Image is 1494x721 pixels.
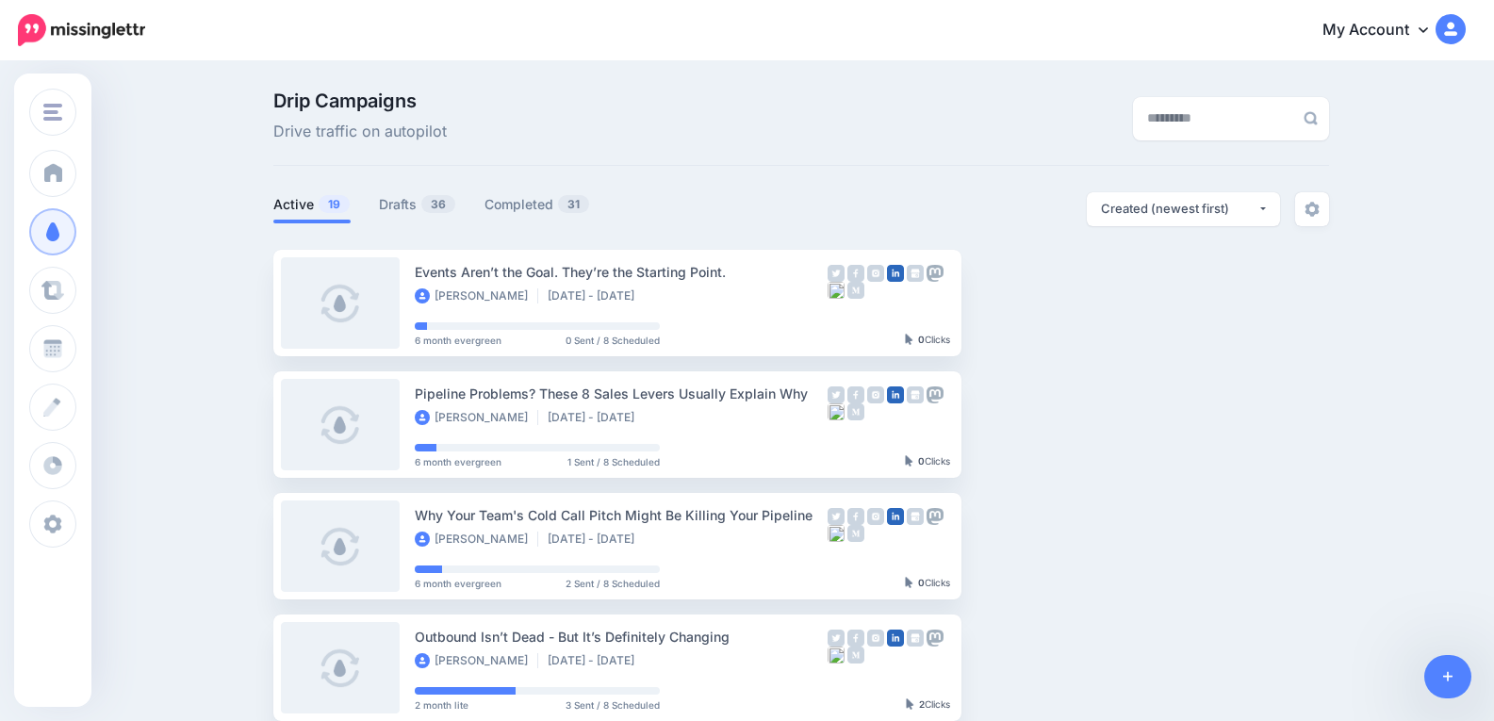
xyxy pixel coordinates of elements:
[828,265,845,282] img: twitter-grey-square.png
[906,699,950,711] div: Clicks
[847,265,864,282] img: facebook-grey-square.png
[927,265,944,282] img: mastodon-grey-square.png
[1101,200,1257,218] div: Created (newest first)
[828,508,845,525] img: twitter-grey-square.png
[828,525,845,542] img: bluesky-grey-square.png
[828,282,845,299] img: bluesky-grey-square.png
[415,261,828,283] div: Events Aren’t the Goal. They’re the Starting Point.
[415,336,501,345] span: 6 month evergreen
[867,630,884,647] img: instagram-grey-square.png
[887,386,904,403] img: linkedin-square.png
[548,653,644,668] li: [DATE] - [DATE]
[905,577,913,588] img: pointer-grey-darker.png
[415,383,828,404] div: Pipeline Problems? These 8 Sales Levers Usually Explain Why
[548,288,644,303] li: [DATE] - [DATE]
[905,455,913,467] img: pointer-grey-darker.png
[1304,111,1318,125] img: search-grey-6.png
[847,403,864,420] img: medium-grey-square.png
[484,193,590,216] a: Completed31
[905,456,950,467] div: Clicks
[847,508,864,525] img: facebook-grey-square.png
[927,386,944,403] img: mastodon-grey-square.png
[548,410,644,425] li: [DATE] - [DATE]
[828,630,845,647] img: twitter-grey-square.png
[828,403,845,420] img: bluesky-grey-square.png
[1304,8,1466,54] a: My Account
[887,265,904,282] img: linkedin-square.png
[273,193,351,216] a: Active19
[558,195,589,213] span: 31
[421,195,455,213] span: 36
[567,457,660,467] span: 1 Sent / 8 Scheduled
[887,630,904,647] img: linkedin-square.png
[907,630,924,647] img: google_business-grey-square.png
[1305,202,1320,217] img: settings-grey.png
[847,647,864,664] img: medium-grey-square.png
[918,577,925,588] b: 0
[907,386,924,403] img: google_business-grey-square.png
[867,265,884,282] img: instagram-grey-square.png
[907,508,924,525] img: google_business-grey-square.png
[18,14,145,46] img: Missinglettr
[415,288,538,303] li: [PERSON_NAME]
[319,195,350,213] span: 19
[887,508,904,525] img: linkedin-square.png
[847,282,864,299] img: medium-grey-square.png
[906,698,914,710] img: pointer-grey-darker.png
[415,410,538,425] li: [PERSON_NAME]
[566,579,660,588] span: 2 Sent / 8 Scheduled
[43,104,62,121] img: menu.png
[273,120,447,144] span: Drive traffic on autopilot
[905,335,950,346] div: Clicks
[415,626,828,647] div: Outbound Isn’t Dead - But It’s Definitely Changing
[415,457,501,467] span: 6 month evergreen
[927,508,944,525] img: mastodon-grey-square.png
[905,578,950,589] div: Clicks
[566,336,660,345] span: 0 Sent / 8 Scheduled
[847,630,864,647] img: facebook-grey-square.png
[379,193,456,216] a: Drafts36
[548,532,644,547] li: [DATE] - [DATE]
[847,525,864,542] img: medium-grey-square.png
[1087,192,1280,226] button: Created (newest first)
[415,504,828,526] div: Why Your Team's Cold Call Pitch Might Be Killing Your Pipeline
[566,700,660,710] span: 3 Sent / 8 Scheduled
[415,653,538,668] li: [PERSON_NAME]
[907,265,924,282] img: google_business-grey-square.png
[918,334,925,345] b: 0
[927,630,944,647] img: mastodon-grey-square.png
[905,334,913,345] img: pointer-grey-darker.png
[273,91,447,110] span: Drip Campaigns
[415,700,468,710] span: 2 month lite
[867,386,884,403] img: instagram-grey-square.png
[918,455,925,467] b: 0
[828,386,845,403] img: twitter-grey-square.png
[415,579,501,588] span: 6 month evergreen
[847,386,864,403] img: facebook-grey-square.png
[867,508,884,525] img: instagram-grey-square.png
[828,647,845,664] img: bluesky-grey-square.png
[919,698,925,710] b: 2
[415,532,538,547] li: [PERSON_NAME]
